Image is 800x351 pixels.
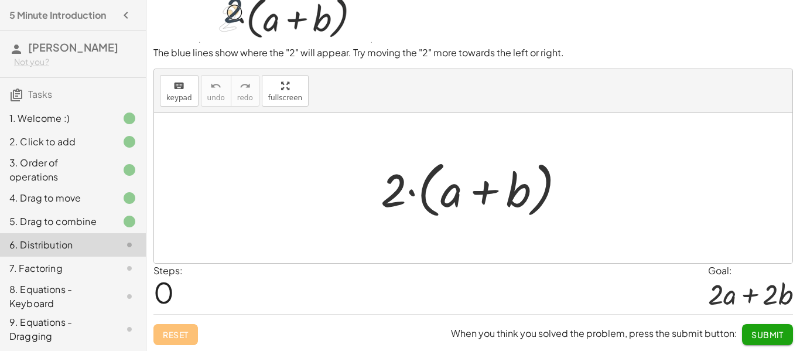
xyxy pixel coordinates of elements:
[9,8,106,22] h4: 5 Minute Introduction
[9,191,104,205] div: 4. Drag to move
[268,94,302,102] span: fullscreen
[153,264,183,277] label: Steps:
[160,75,199,107] button: keyboardkeypad
[742,324,793,345] button: Submit
[708,264,793,278] div: Goal:
[240,79,251,93] i: redo
[122,261,136,275] i: Task not started.
[28,40,118,54] span: [PERSON_NAME]
[207,94,225,102] span: undo
[122,111,136,125] i: Task finished.
[166,94,192,102] span: keypad
[9,111,104,125] div: 1. Welcome :)
[210,79,221,93] i: undo
[9,214,104,229] div: 5. Drag to combine
[9,238,104,252] div: 6. Distribution
[173,79,184,93] i: keyboard
[153,46,793,60] p: The blue lines show where the "2" will appear. Try moving the "2" more towards the left or right.
[451,327,737,339] span: When you think you solved the problem, press the submit button:
[28,88,52,100] span: Tasks
[122,214,136,229] i: Task finished.
[122,163,136,177] i: Task finished.
[237,94,253,102] span: redo
[262,75,309,107] button: fullscreen
[122,322,136,336] i: Task not started.
[122,135,136,149] i: Task finished.
[231,75,259,107] button: redoredo
[9,135,104,149] div: 2. Click to add
[9,156,104,184] div: 3. Order of operations
[122,289,136,304] i: Task not started.
[201,75,231,107] button: undoundo
[751,329,784,340] span: Submit
[14,56,136,68] div: Not you?
[122,238,136,252] i: Task not started.
[9,282,104,311] div: 8. Equations - Keyboard
[9,315,104,343] div: 9. Equations - Dragging
[9,261,104,275] div: 7. Factoring
[153,274,174,310] span: 0
[122,191,136,205] i: Task finished.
